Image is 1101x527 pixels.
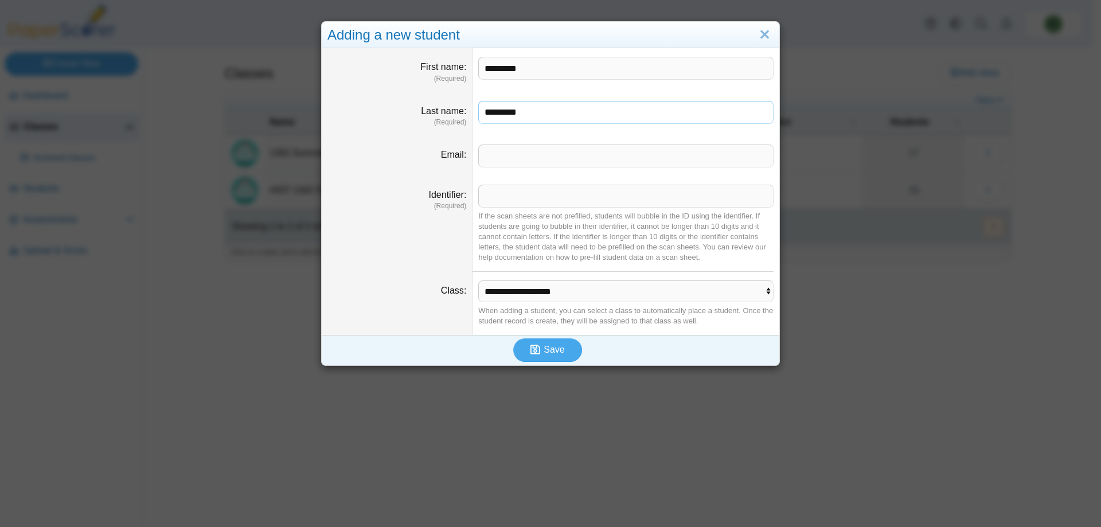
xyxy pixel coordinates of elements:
label: Class [441,286,466,295]
dfn: (Required) [327,201,466,211]
span: Save [544,345,564,354]
label: Identifier [429,190,467,200]
div: If the scan sheets are not prefilled, students will bubble in the ID using the identifier. If stu... [478,211,774,263]
dfn: (Required) [327,74,466,84]
label: Last name [421,106,466,116]
a: Close [756,25,774,45]
label: First name [420,62,466,72]
div: When adding a student, you can select a class to automatically place a student. Once the student ... [478,306,774,326]
dfn: (Required) [327,118,466,127]
button: Save [513,338,582,361]
div: Adding a new student [322,22,779,49]
label: Email [441,150,466,159]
